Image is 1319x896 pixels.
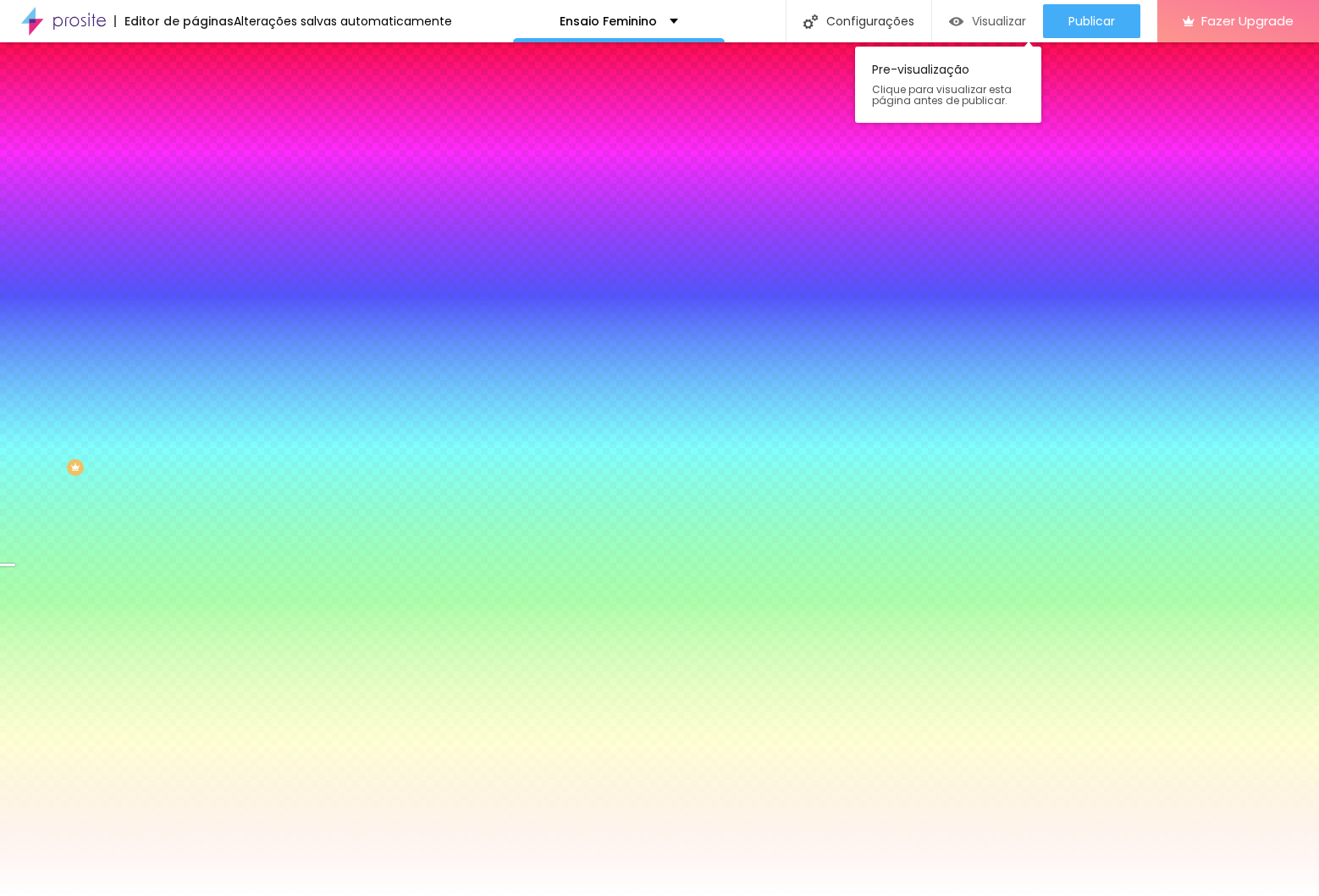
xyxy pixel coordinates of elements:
span: Fazer Upgrade [1201,14,1294,28]
div: Editor de páginas [114,15,234,27]
div: Alterações salvas automaticamente [234,15,452,27]
img: Icone [803,14,818,29]
div: Pre-visualização [855,47,1041,123]
button: Publicar [1043,4,1140,38]
span: Publicar [1068,14,1115,28]
img: view-1.svg [949,14,963,29]
span: Clique para visualizar esta página antes de publicar. [872,84,1024,106]
span: Visualizar [972,14,1026,28]
p: Ensaio Feminino [560,15,657,27]
button: Visualizar [932,4,1043,38]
